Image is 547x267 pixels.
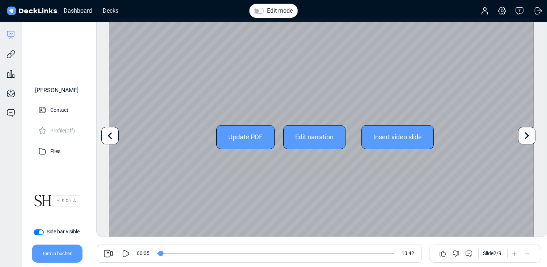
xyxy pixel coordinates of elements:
[137,250,149,257] span: 00:05
[267,7,293,15] label: Edit mode
[216,125,275,149] div: Update PDF
[361,125,434,149] div: Insert video slide
[60,6,96,15] div: Dashboard
[31,174,82,225] img: Company Banner
[50,105,68,114] p: Contact
[32,245,82,263] div: Termin buchen
[283,125,345,149] div: Edit narration
[402,250,414,257] span: 13:42
[50,146,60,155] p: Files
[50,126,75,135] p: Profile (off)
[99,6,122,15] div: Decks
[483,250,501,257] div: Slide 2 / 9
[6,6,58,16] img: DeckLinks
[47,228,80,236] label: Side bar visible
[35,86,79,95] div: [PERSON_NAME]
